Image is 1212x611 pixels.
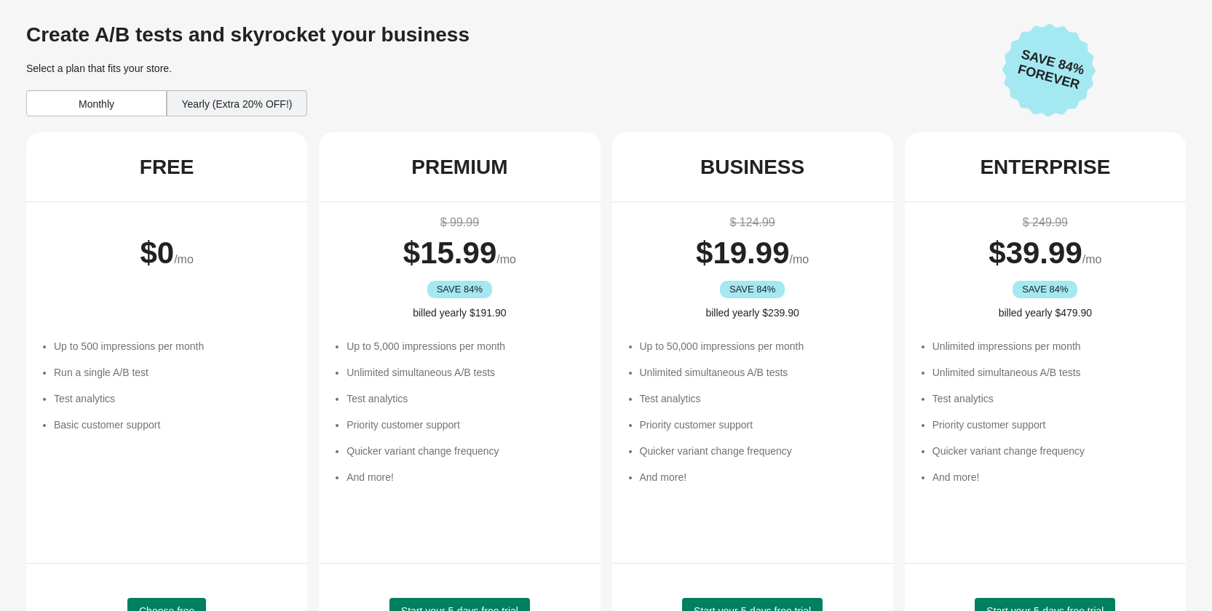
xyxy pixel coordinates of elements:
[174,253,194,265] span: /mo
[54,339,293,354] li: Up to 500 impressions per month
[403,236,496,270] span: $ 15.99
[333,305,585,320] div: billed yearly $191.90
[932,339,1171,354] li: Unlimited impressions per month
[932,470,1171,484] li: And more!
[989,236,1082,270] span: $ 39.99
[627,214,879,231] div: $ 124.99
[696,236,789,270] span: $ 19.99
[1013,281,1077,298] div: SAVE 84%
[640,444,879,458] li: Quicker variant change frequency
[720,281,785,298] div: SAVE 84%
[932,444,1171,458] li: Quicker variant change frequency
[346,470,585,484] li: And more!
[54,391,293,406] li: Test analytics
[932,365,1171,380] li: Unlimited simultaneous A/B tests
[496,253,516,265] span: /mo
[919,214,1171,231] div: $ 249.99
[54,365,293,380] li: Run a single A/B test
[167,90,307,116] div: Yearly (Extra 20% OFF!)
[640,391,879,406] li: Test analytics
[26,90,167,116] div: Monthly
[26,23,991,47] div: Create A/B tests and skyrocket your business
[919,305,1171,320] div: billed yearly $479.90
[346,444,585,458] li: Quicker variant change frequency
[1082,253,1102,265] span: /mo
[140,156,194,179] div: FREE
[140,236,174,270] span: $ 0
[932,391,1171,406] li: Test analytics
[346,418,585,432] li: Priority customer support
[427,281,492,298] div: SAVE 84%
[346,365,585,380] li: Unlimited simultaneous A/B tests
[333,214,585,231] div: $ 99.99
[980,156,1110,179] div: ENTERPRISE
[640,365,879,380] li: Unlimited simultaneous A/B tests
[346,391,585,406] li: Test analytics
[1002,23,1096,117] img: Save 84% Forever
[640,339,879,354] li: Up to 50,000 impressions per month
[700,156,804,179] div: BUSINESS
[346,339,585,354] li: Up to 5,000 impressions per month
[932,418,1171,432] li: Priority customer support
[640,470,879,484] li: And more!
[627,305,879,320] div: billed yearly $239.90
[26,61,991,76] div: Select a plan that fits your store.
[411,156,507,179] div: PREMIUM
[1006,44,1095,95] span: Save 84% Forever
[640,418,879,432] li: Priority customer support
[790,253,809,265] span: /mo
[54,418,293,432] li: Basic customer support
